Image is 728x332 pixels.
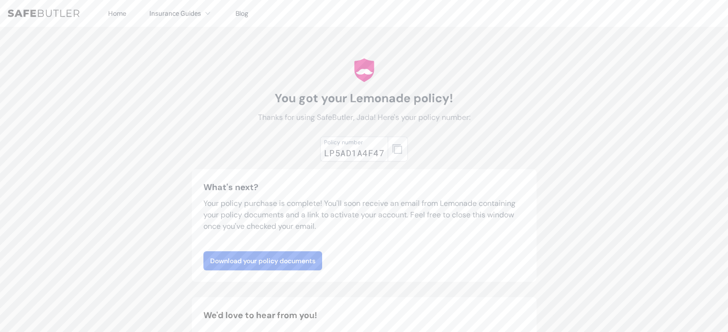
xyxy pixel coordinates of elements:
a: Blog [235,9,248,18]
a: Home [108,9,126,18]
h3: What's next? [203,181,525,194]
div: LP5AD1A4F47 [324,146,384,160]
h2: We'd love to hear from you! [203,309,525,322]
a: Download your policy documents [203,251,322,270]
h1: You got your Lemonade policy! [257,91,471,106]
button: Insurance Guides [149,8,213,19]
img: SafeButler Text Logo [8,10,79,17]
p: Thanks for using SafeButler, Jada! Here's your policy number: [257,110,471,125]
p: Your policy purchase is complete! You'll soon receive an email from Lemonade containing your poli... [203,198,525,232]
div: Policy number [324,139,384,146]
